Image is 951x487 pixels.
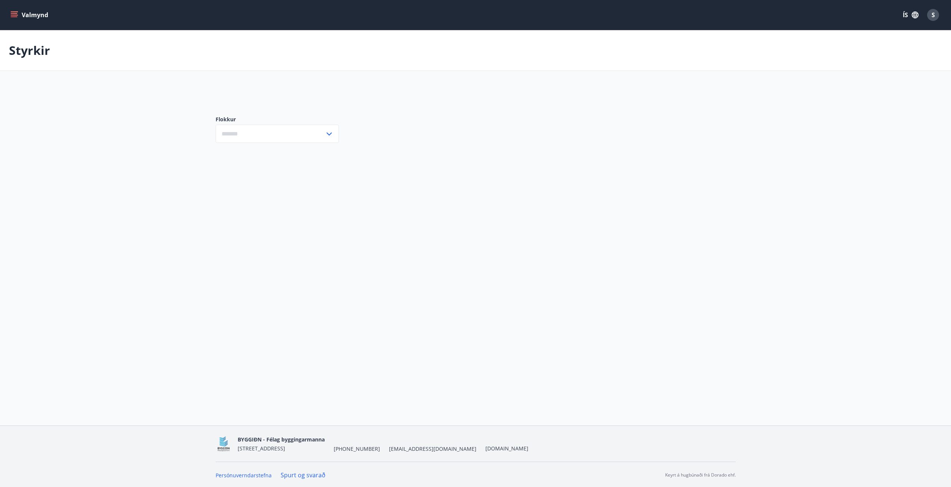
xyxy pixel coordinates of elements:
button: menu [9,8,51,22]
img: BKlGVmlTW1Qrz68WFGMFQUcXHWdQd7yePWMkvn3i.png [216,436,232,452]
span: BYGGIÐN - Félag byggingarmanna [238,436,325,443]
p: Styrkir [9,42,50,59]
button: ÍS [899,8,923,22]
a: Spurt og svarað [281,471,325,479]
label: Flokkur [216,116,339,123]
span: [PHONE_NUMBER] [334,445,380,453]
a: [DOMAIN_NAME] [485,445,528,452]
span: S [932,11,935,19]
a: Persónuverndarstefna [216,472,272,479]
button: S [924,6,942,24]
span: [STREET_ADDRESS] [238,445,285,452]
span: [EMAIL_ADDRESS][DOMAIN_NAME] [389,445,476,453]
p: Keyrt á hugbúnaði frá Dorado ehf. [665,472,736,478]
